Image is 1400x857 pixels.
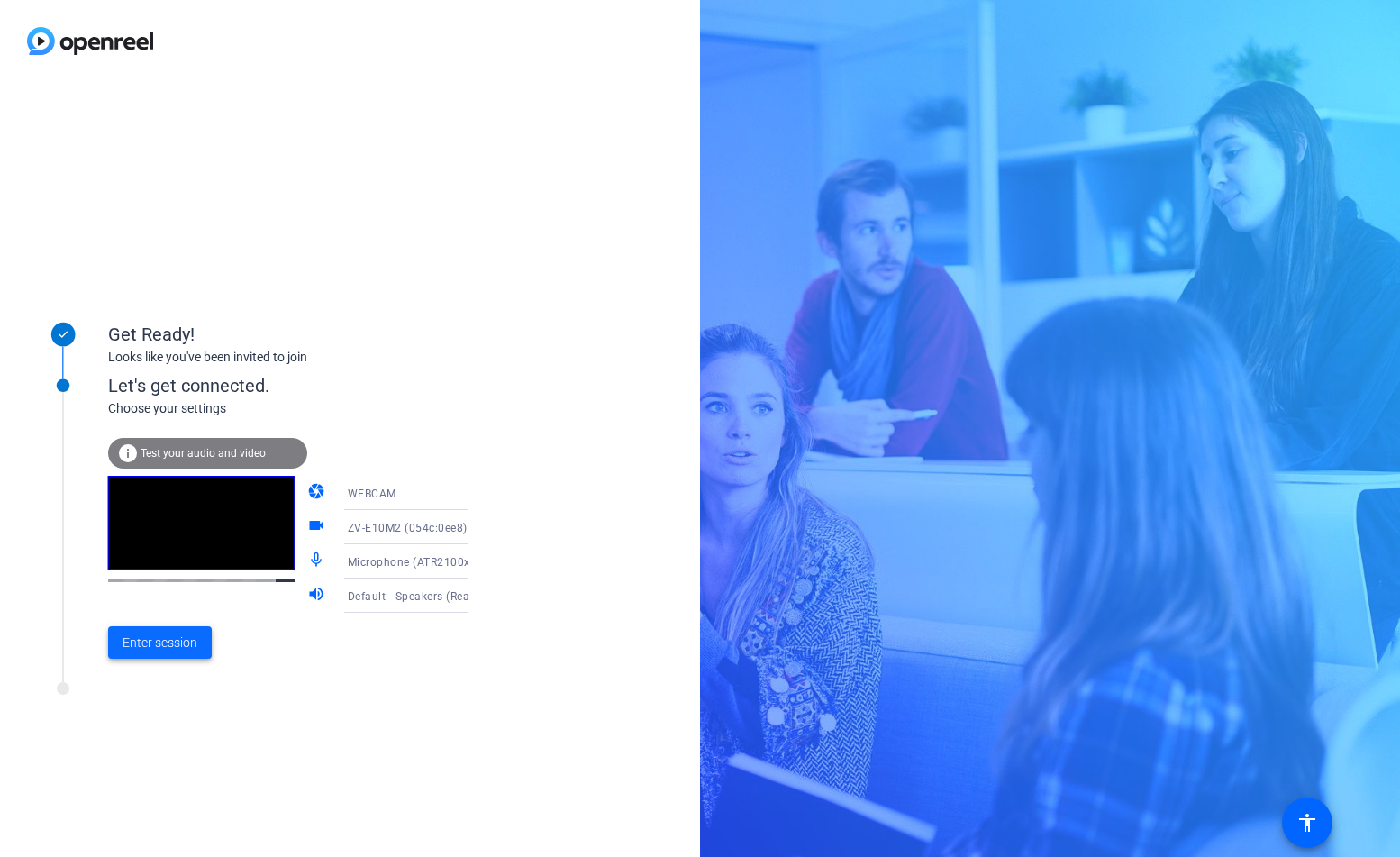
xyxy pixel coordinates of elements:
span: Microphone (ATR2100x-USB Microphone) (0909:004d) [348,554,632,569]
mat-icon: videocam [307,516,329,538]
div: Choose your settings [108,399,505,418]
mat-icon: accessibility [1296,812,1318,834]
span: Default - Speakers (Realtek(R) Audio) [348,588,542,603]
button: Enter session [108,626,212,659]
div: Get Ready! [108,321,468,348]
span: Enter session [123,634,197,652]
mat-icon: mic_none [307,551,329,572]
div: Let's get connected. [108,372,505,399]
mat-icon: info [117,442,139,464]
span: Test your audio and video [141,447,266,460]
span: WEBCAM [348,488,396,500]
mat-icon: camera [307,482,329,504]
mat-icon: volume_up [307,585,329,606]
span: ZV-E10M2 (054c:0ee8) [348,522,468,534]
div: Looks like you've been invited to join [108,348,468,367]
